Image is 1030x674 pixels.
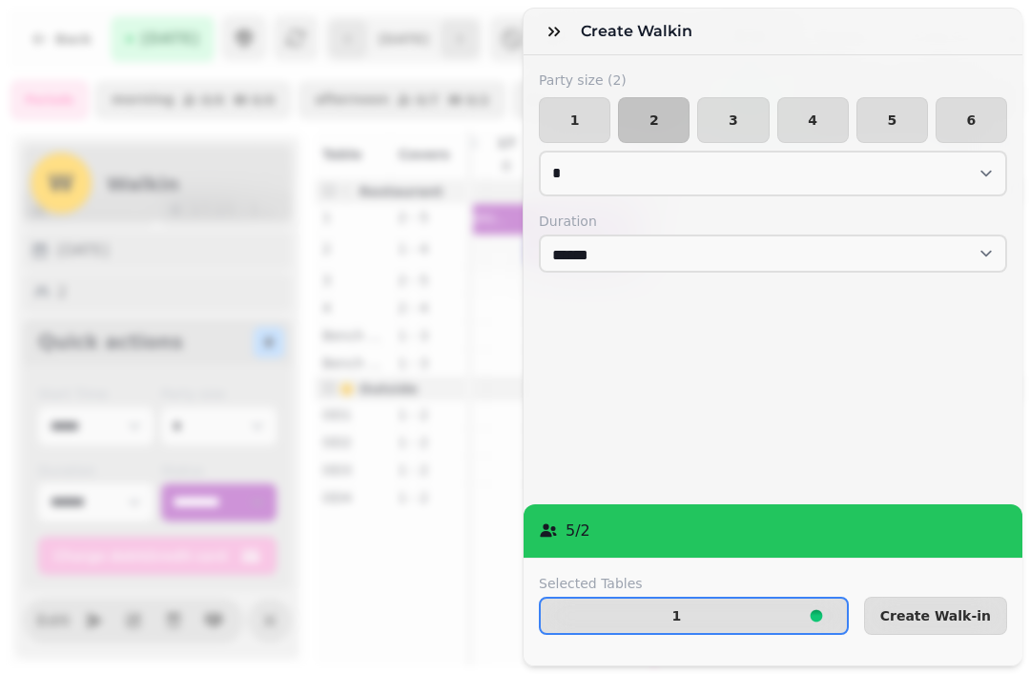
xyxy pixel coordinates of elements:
button: 5 [856,97,928,143]
h3: Create walkin [581,20,700,43]
label: Selected Tables [539,574,849,593]
span: 5 [873,113,912,127]
button: 3 [697,97,769,143]
label: Duration [539,212,1007,231]
button: 6 [936,97,1007,143]
button: Create Walk-in [864,597,1007,635]
span: 4 [793,113,833,127]
button: 1 [539,97,610,143]
label: Party size ( 2 ) [539,71,1007,90]
button: 2 [618,97,690,143]
span: 6 [952,113,991,127]
span: 2 [634,113,673,127]
span: 3 [713,113,752,127]
p: 1 [671,609,681,623]
span: Create Walk-in [880,609,991,623]
button: 4 [777,97,849,143]
span: 1 [555,113,594,127]
p: 5 / 2 [566,520,590,542]
button: 1 [539,597,849,635]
